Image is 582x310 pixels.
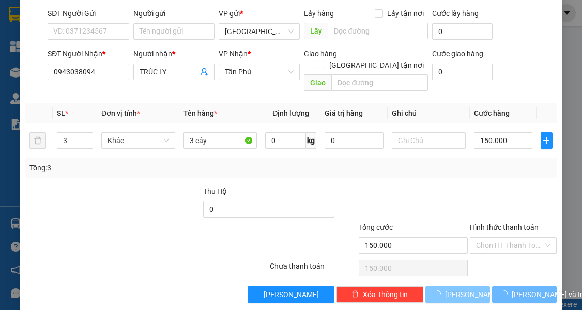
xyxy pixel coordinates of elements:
span: loading [500,290,512,298]
span: SL [57,109,65,117]
span: Cước hàng [474,109,510,117]
span: Giá trị hàng [325,109,363,117]
button: delete [29,132,46,149]
button: deleteXóa Thông tin [336,286,423,303]
div: VP gửi [219,8,300,19]
span: delete [351,290,359,299]
span: Lấy tận nơi [383,8,428,19]
span: user-add [200,68,208,76]
span: plus [541,136,552,145]
span: Sài Gòn [225,24,294,39]
div: SĐT Người Gửi [48,8,129,19]
div: Lộc [121,32,204,44]
input: Cước giao hàng [432,64,492,80]
span: Định lượng [272,109,309,117]
input: Dọc đường [328,23,428,39]
span: [PERSON_NAME] [264,289,319,300]
span: Tổng cước [359,223,393,231]
span: [PERSON_NAME] [445,289,500,300]
span: kg [306,132,316,149]
span: Giao hàng [304,50,337,58]
div: Tổng: 3 [29,162,225,174]
div: [GEOGRAPHIC_DATA] [9,9,114,32]
span: Tên hàng [183,109,217,117]
input: Ghi Chú [392,132,466,149]
button: [PERSON_NAME] [425,286,490,303]
label: Cước giao hàng [432,50,483,58]
span: Nhận: [121,9,146,20]
button: [PERSON_NAME] [248,286,334,303]
th: Ghi chú [388,103,470,123]
span: Gửi: [9,9,25,20]
div: 0903343472 [121,44,204,59]
span: Giao [304,74,331,91]
span: Lấy hàng [304,9,334,18]
div: SĐT Người Nhận [48,48,129,59]
span: 5 thu [136,59,171,77]
span: Xóa Thông tin [363,289,408,300]
span: VP Nhận [219,50,248,58]
span: Đơn vị tính [101,109,140,117]
span: Tân Phú [225,64,294,80]
button: plus [541,132,552,149]
span: loading [434,290,445,298]
button: [PERSON_NAME] và In [492,286,557,303]
input: Dọc đường [331,74,428,91]
input: Cước lấy hàng [432,23,492,40]
span: [GEOGRAPHIC_DATA] tận nơi [325,59,428,71]
span: Khác [108,133,169,148]
span: Lấy [304,23,328,39]
span: Thu Hộ [203,187,227,195]
span: DĐ: [121,65,136,75]
div: Chưa thanh toán [269,260,358,278]
div: [PERSON_NAME] [121,9,204,32]
input: 0 [325,132,384,149]
label: Hình thức thanh toán [470,223,539,231]
div: Người nhận [133,48,215,59]
label: Cước lấy hàng [432,9,479,18]
input: VD: Bàn, Ghế [183,132,257,149]
div: Người gửi [133,8,215,19]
